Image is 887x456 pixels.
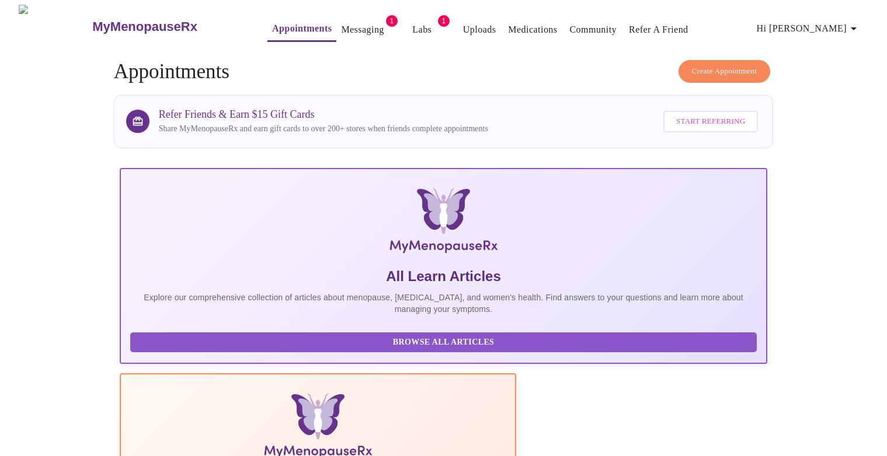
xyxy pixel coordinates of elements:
[458,18,501,41] button: Uploads
[404,18,441,41] button: Labs
[692,65,757,78] span: Create Appointment
[463,22,496,38] a: Uploads
[130,336,760,346] a: Browse All Articles
[91,6,244,47] a: MyMenopauseRx
[130,332,757,353] button: Browse All Articles
[336,18,388,41] button: Messaging
[629,22,688,38] a: Refer a Friend
[679,60,771,83] button: Create Appointment
[757,20,861,37] span: Hi [PERSON_NAME]
[569,22,617,38] a: Community
[130,267,757,286] h5: All Learn Articles
[341,22,384,38] a: Messaging
[503,18,562,41] button: Medications
[663,111,758,132] button: Start Referring
[565,18,621,41] button: Community
[159,123,488,135] p: Share MyMenopauseRx and earn gift cards to over 200+ stores when friends complete appointments
[159,108,488,121] h3: Refer Friends & Earn $15 Gift Cards
[624,18,693,41] button: Refer a Friend
[508,22,557,38] a: Medications
[660,105,761,138] a: Start Referring
[19,5,91,48] img: MyMenopauseRx Logo
[267,17,336,42] button: Appointments
[227,188,659,258] img: MyMenopauseRx Logo
[130,292,757,315] p: Explore our comprehensive collection of articles about menopause, [MEDICAL_DATA], and women's hea...
[412,22,432,38] a: Labs
[92,19,197,34] h3: MyMenopauseRx
[272,20,332,37] a: Appointments
[142,335,746,350] span: Browse All Articles
[114,60,774,83] h4: Appointments
[438,15,450,27] span: 1
[676,115,745,128] span: Start Referring
[752,17,865,40] button: Hi [PERSON_NAME]
[386,15,398,27] span: 1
